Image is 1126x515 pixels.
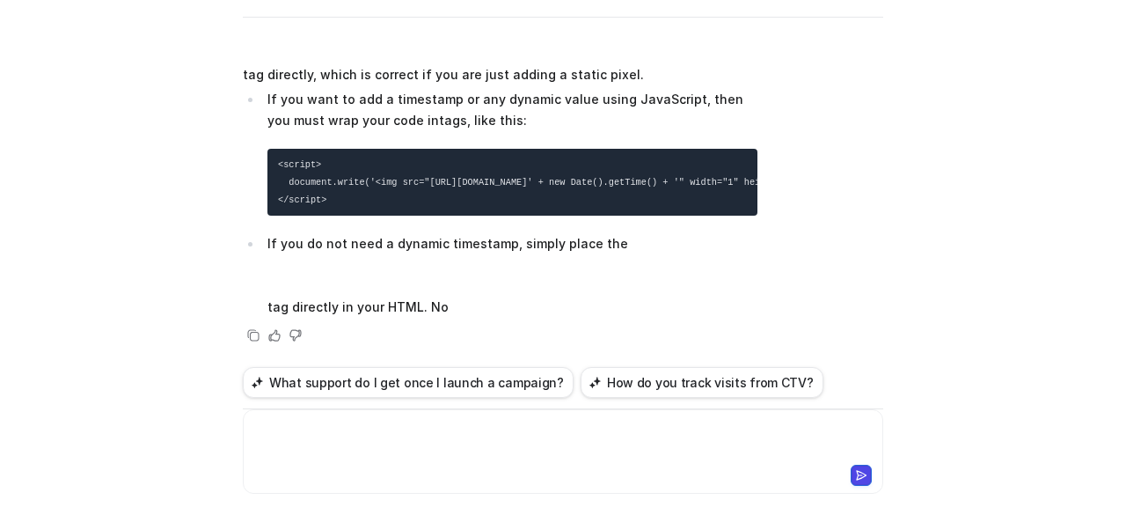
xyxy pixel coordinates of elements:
[262,233,757,318] li: If you do not need a dynamic timestamp, simply place the tag directly in your HTML. No
[243,367,574,398] button: What support do I get once I launch a campaign?
[581,367,823,398] button: How do you track visits from CTV?
[278,159,945,205] code: <script> document.write('<img src="[URL][DOMAIN_NAME]' + new Date().getTime() + '" width="1" heig...
[262,89,757,216] li: If you want to add a timestamp or any dynamic value using JavaScript, then you must wrap your cod...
